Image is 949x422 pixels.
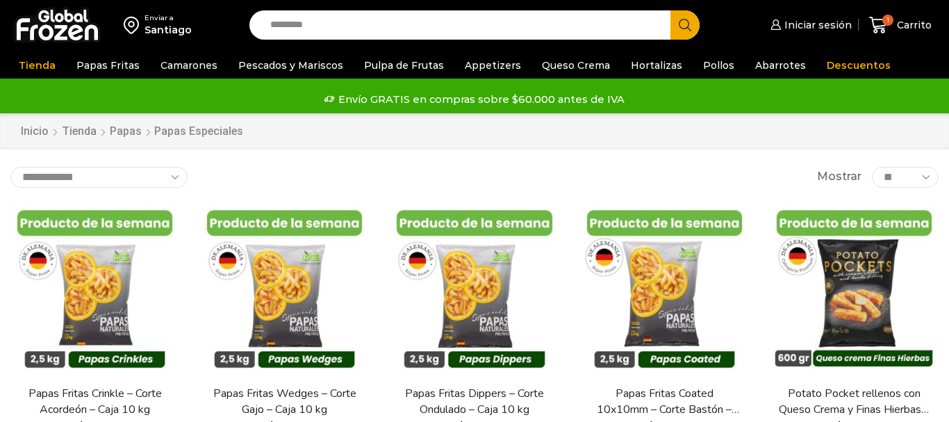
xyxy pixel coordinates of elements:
span: Carrito [893,18,932,32]
a: Potato Pocket rellenos con Queso Crema y Finas Hierbas – Caja 8.4 kg [778,386,930,418]
a: Descuentos [820,52,898,79]
div: Enviar a [145,13,192,23]
a: Papas Fritas Wedges – Corte Gajo – Caja 10 kg [208,386,361,418]
a: Hortalizas [624,52,689,79]
a: Pollos [696,52,741,79]
a: Camarones [154,52,224,79]
span: Iniciar sesión [781,18,852,32]
select: Pedido de la tienda [10,167,188,188]
span: 1 [882,15,893,26]
button: Search button [670,10,700,40]
a: Papas Fritas Crinkle – Corte Acordeón – Caja 10 kg [19,386,171,418]
a: Queso Crema [535,52,617,79]
a: Pulpa de Frutas [357,52,451,79]
nav: Breadcrumb [20,124,243,140]
a: Tienda [61,124,97,140]
a: 1 Carrito [866,9,935,42]
a: Abarrotes [748,52,813,79]
a: Iniciar sesión [767,11,852,39]
span: Mostrar [817,169,861,185]
a: Tienda [12,52,63,79]
a: Appetizers [458,52,528,79]
a: Pescados y Mariscos [231,52,350,79]
a: Papas Fritas [69,52,147,79]
a: Papas Fritas Coated 10x10mm – Corte Bastón – Caja 10 kg [588,386,741,418]
a: Papas Fritas Dippers – Corte Ondulado – Caja 10 kg [399,386,551,418]
img: address-field-icon.svg [124,13,145,37]
div: Santiago [145,23,192,37]
a: Inicio [20,124,49,140]
h1: Papas Especiales [154,124,243,138]
a: Papas [109,124,142,140]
